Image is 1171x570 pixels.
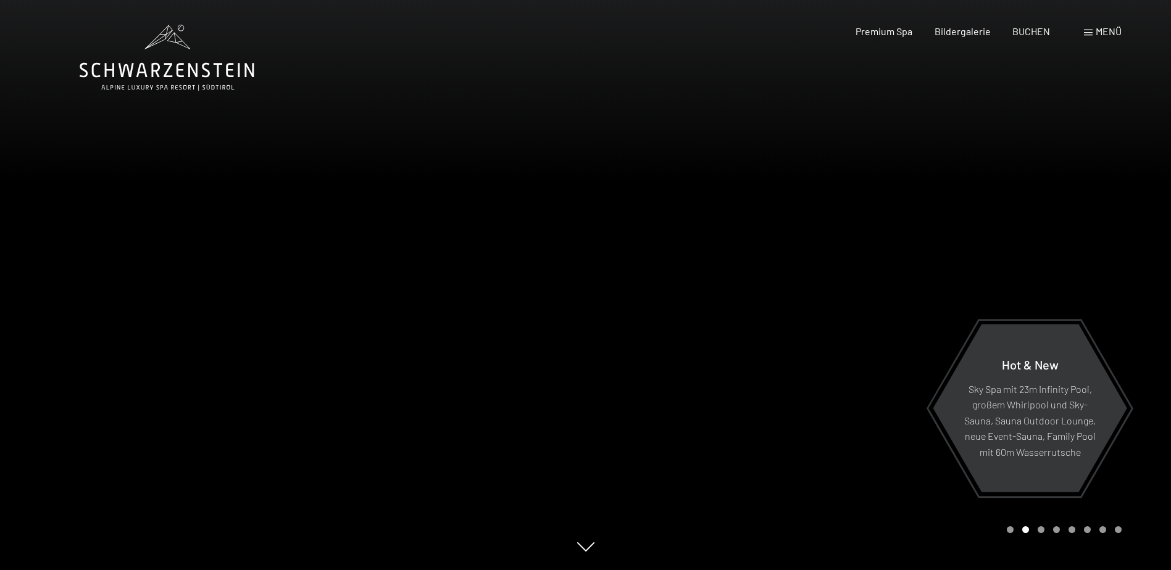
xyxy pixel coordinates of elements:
div: Carousel Page 3 [1038,526,1044,533]
div: Carousel Page 2 (Current Slide) [1022,526,1029,533]
span: Menü [1096,25,1122,37]
div: Carousel Page 6 [1084,526,1091,533]
span: Hot & New [1002,357,1059,371]
div: Carousel Page 8 [1115,526,1122,533]
div: Carousel Page 1 [1007,526,1014,533]
div: Carousel Page 5 [1069,526,1075,533]
p: Sky Spa mit 23m Infinity Pool, großem Whirlpool und Sky-Sauna, Sauna Outdoor Lounge, neue Event-S... [963,381,1097,460]
a: BUCHEN [1012,25,1050,37]
a: Hot & New Sky Spa mit 23m Infinity Pool, großem Whirlpool und Sky-Sauna, Sauna Outdoor Lounge, ne... [932,323,1128,493]
a: Bildergalerie [935,25,991,37]
div: Carousel Page 4 [1053,526,1060,533]
a: Premium Spa [856,25,912,37]
div: Carousel Pagination [1002,526,1122,533]
div: Carousel Page 7 [1099,526,1106,533]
